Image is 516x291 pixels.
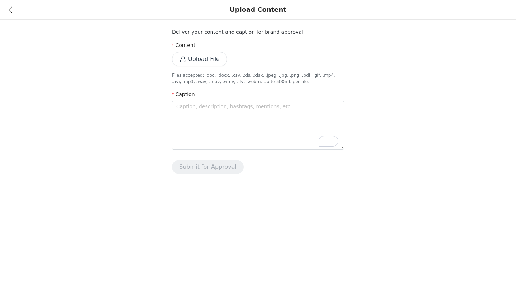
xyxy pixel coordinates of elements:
[172,42,195,48] label: Content
[172,160,244,174] button: Submit for Approval
[172,52,227,66] button: Upload File
[172,101,344,150] textarea: To enrich screen reader interactions, please activate Accessibility in Grammarly extension settings
[172,72,344,85] p: Files accepted: .doc, .docx, .csv, .xls, .xlsx, .jpeg, .jpg, .png, .pdf, .gif, .mp4, .avi, .mp3, ...
[172,57,227,62] span: Upload File
[172,28,344,36] p: Deliver your content and caption for brand approval.
[230,6,286,14] div: Upload Content
[172,91,195,97] label: Caption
